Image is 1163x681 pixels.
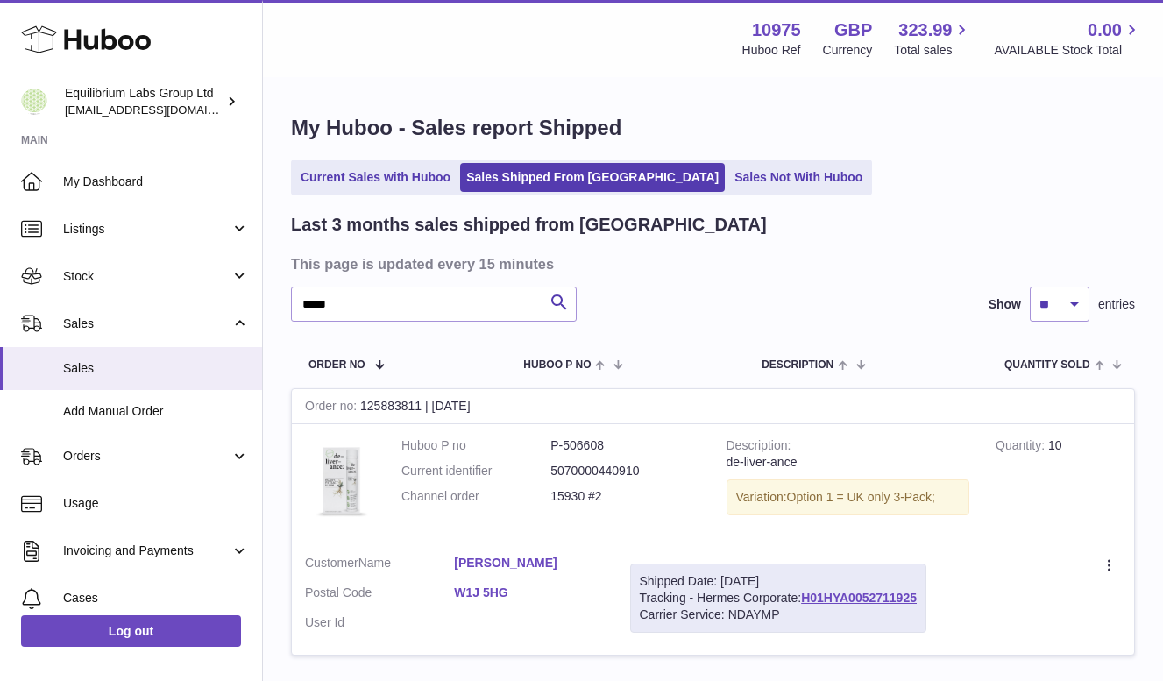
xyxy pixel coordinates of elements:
div: Equilibrium Labs Group Ltd [65,85,223,118]
strong: Description [727,438,791,457]
a: 323.99 Total sales [894,18,972,59]
dt: Current identifier [401,463,550,479]
div: Huboo Ref [742,42,801,59]
div: Carrier Service: NDAYMP [640,607,917,623]
dd: 15930 #2 [550,488,699,505]
div: Currency [823,42,873,59]
label: Show [989,296,1021,313]
div: de-liver-ance [727,454,970,471]
dd: P-506608 [550,437,699,454]
td: 10 [982,424,1134,542]
span: Sales [63,316,230,332]
span: AVAILABLE Stock Total [994,42,1142,59]
dt: Name [305,555,454,576]
dt: Huboo P no [401,437,550,454]
dt: Postal Code [305,585,454,606]
span: entries [1098,296,1135,313]
a: Current Sales with Huboo [294,163,457,192]
span: My Dashboard [63,174,249,190]
span: Description [762,359,833,371]
span: Option 1 = UK only 3-Pack; [787,490,935,504]
div: Tracking - Hermes Corporate: [630,564,926,633]
h1: My Huboo - Sales report Shipped [291,114,1135,142]
span: Stock [63,268,230,285]
dt: User Id [305,614,454,631]
span: Usage [63,495,249,512]
strong: GBP [834,18,872,42]
strong: 10975 [752,18,801,42]
span: Listings [63,221,230,238]
strong: Quantity [996,438,1048,457]
span: Invoicing and Payments [63,543,230,559]
a: H01HYA0052711925 [801,591,917,605]
span: Sales [63,360,249,377]
span: 0.00 [1088,18,1122,42]
span: [EMAIL_ADDRESS][DOMAIN_NAME] [65,103,258,117]
h2: Last 3 months sales shipped from [GEOGRAPHIC_DATA] [291,213,767,237]
span: Customer [305,556,358,570]
a: W1J 5HG [454,585,603,601]
a: [PERSON_NAME] [454,555,603,571]
div: Variation: [727,479,970,515]
span: Orders [63,448,230,465]
span: 323.99 [898,18,952,42]
dt: Channel order [401,488,550,505]
span: Total sales [894,42,972,59]
span: Huboo P no [523,359,591,371]
a: Log out [21,615,241,647]
dd: 5070000440910 [550,463,699,479]
div: Shipped Date: [DATE] [640,573,917,590]
span: Quantity Sold [1004,359,1090,371]
img: huboo@equilibriumlabs.com [21,89,47,115]
span: Order No [308,359,365,371]
h3: This page is updated every 15 minutes [291,254,1131,273]
span: Add Manual Order [63,403,249,420]
div: 125883811 | [DATE] [292,389,1134,424]
span: Cases [63,590,249,607]
a: Sales Not With Huboo [728,163,869,192]
strong: Order no [305,399,360,417]
a: Sales Shipped From [GEOGRAPHIC_DATA] [460,163,725,192]
a: 0.00 AVAILABLE Stock Total [994,18,1142,59]
img: 3PackDeliverance_Front.jpg [305,437,375,524]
